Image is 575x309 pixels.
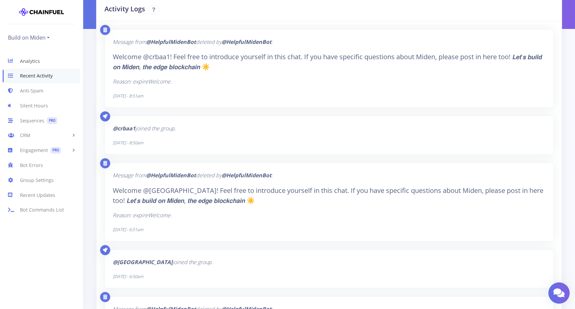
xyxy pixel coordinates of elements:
span: PRO [51,147,61,154]
p: . [113,124,545,133]
a: Recent Activity [3,69,80,83]
b: @HelpfulMidenBot [146,38,196,46]
b: @HelpfulMidenBot [146,172,196,179]
blockquote: Welcome @crbaa1! Feel free to introduce yourself in this chat. If you have specific questions abo... [113,52,545,72]
b: @HelpfulMidenBot [222,38,272,46]
b: @[GEOGRAPHIC_DATA] [113,258,172,266]
i: [DATE] - 6:50am [113,273,143,279]
b: @crbaa1 [113,125,135,132]
p: . [113,258,545,267]
blockquote: Welcome @[GEOGRAPHIC_DATA]! Feel free to introduce yourself in this chat. If you have specific qu... [113,186,545,206]
span: PRO [47,117,57,124]
i: Message from deleted by : [113,172,273,179]
h2: Activity Logs [104,4,324,14]
i: Message from deleted by : [113,38,273,46]
i: Reason: expireWelcome. [113,78,172,85]
a: Build on Miden [8,32,50,43]
i: [DATE] - 6:51am [113,227,143,232]
i: [DATE] - 8:51am [113,93,143,99]
i: joined the group [113,258,212,266]
i: [DATE] - 8:50am [113,140,143,146]
i: Reason: expireWelcome. [113,212,172,219]
b: @HelpfulMidenBot [222,172,272,179]
i: joined the group [113,125,175,132]
img: chainfuel-logo [19,5,64,19]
